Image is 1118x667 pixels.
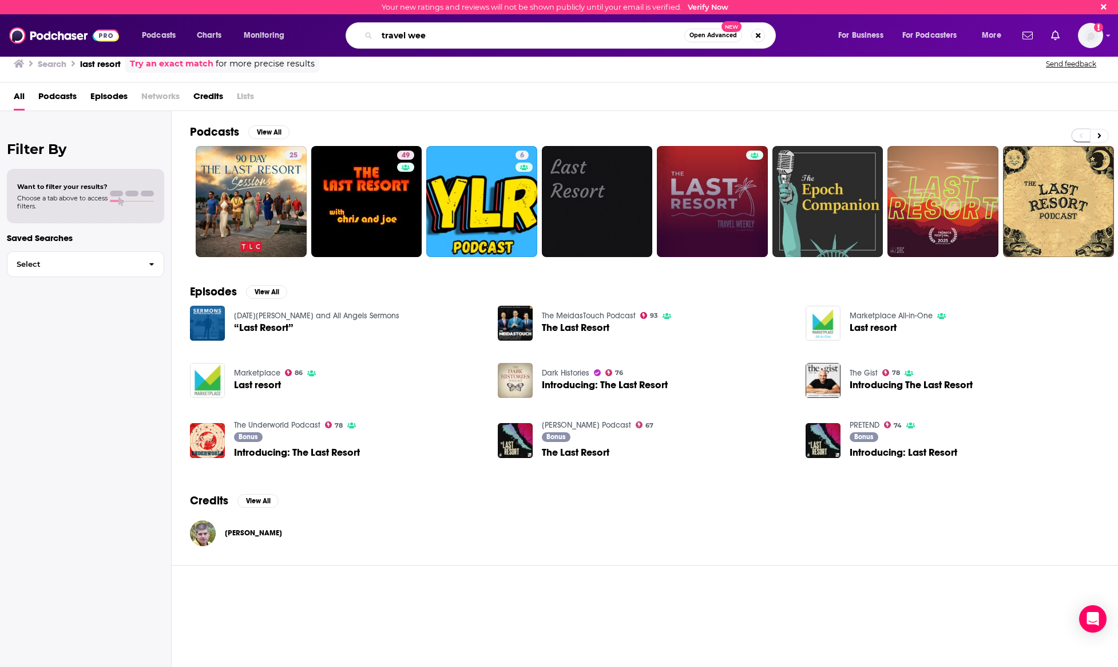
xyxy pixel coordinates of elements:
a: Dark Histories [542,368,589,378]
span: 76 [615,370,623,376]
a: The Last Resort [498,423,533,458]
button: open menu [830,26,898,45]
a: Credits [193,87,223,110]
a: Podcasts [38,87,77,110]
span: 49 [402,150,410,161]
h3: Search [38,58,66,69]
button: open menu [974,26,1016,45]
span: Bonus [854,433,873,440]
span: 6 [520,150,524,161]
h2: Podcasts [190,125,239,139]
a: “Last Resort” [234,323,294,333]
a: Last resort [234,380,281,390]
button: Stephen TuckerStephen Tucker [190,515,1100,551]
a: Show notifications dropdown [1018,26,1037,45]
a: 76 [605,369,624,376]
img: Stephen Tucker [190,520,216,546]
button: View All [246,285,287,299]
a: 78 [882,369,901,376]
img: “Last Resort” [190,306,225,341]
a: PodcastsView All [190,125,290,139]
img: The Last Resort [498,306,533,341]
a: Introducing: The Last Resort [190,423,225,458]
a: 25 [285,151,302,160]
a: 6 [426,146,537,257]
a: The Last Resort [542,323,609,333]
a: The Underworld Podcast [234,420,320,430]
span: Bonus [546,433,565,440]
span: 78 [892,370,900,376]
button: View All [248,125,290,139]
span: Choose a tab above to access filters. [17,194,108,210]
h2: Filter By [7,141,164,157]
span: 25 [290,150,298,161]
a: All [14,87,25,110]
a: Show notifications dropdown [1046,26,1064,45]
button: open menu [236,26,299,45]
a: 93 [640,312,659,319]
svg: Email not verified [1094,23,1103,32]
img: Last resort [806,306,841,341]
img: User Profile [1078,23,1103,48]
span: New [721,21,742,32]
a: Episodes [90,87,128,110]
span: Logged in as atenbroek [1078,23,1103,48]
a: Marketplace All-in-One [850,311,933,321]
span: Introducing: The Last Resort [234,448,360,457]
span: For Business [838,27,883,44]
span: [PERSON_NAME] [225,528,282,538]
span: Open Advanced [689,33,737,38]
button: open menu [134,26,191,45]
a: Thomas Paine Podcast [542,420,631,430]
a: CreditsView All [190,494,279,508]
img: Podchaser - Follow, Share and Rate Podcasts [9,25,119,46]
img: Last resort [190,363,225,398]
a: 49 [311,146,422,257]
a: Introducing: The Last Resort [498,363,533,398]
p: Saved Searches [7,232,164,243]
span: Podcasts [142,27,176,44]
div: Your new ratings and reviews will not be shown publicly until your email is verified. [382,3,728,11]
img: Introducing: Last Resort [806,423,841,458]
a: PRETEND [850,420,879,430]
span: Lists [237,87,254,110]
img: Introducing The Last Resort [806,363,841,398]
a: Introducing The Last Resort [850,380,973,390]
span: for more precise results [216,57,315,70]
span: Last resort [850,323,897,333]
a: Try an exact match [130,57,213,70]
button: Show profile menu [1078,23,1103,48]
span: 67 [645,423,653,428]
button: Open AdvancedNew [684,29,742,42]
input: Search podcasts, credits, & more... [377,26,684,45]
a: 49 [397,151,414,160]
span: Bonus [239,433,257,440]
div: Open Intercom Messenger [1079,605,1107,633]
a: 78 [325,421,343,428]
a: Saint Michael and All Angels Sermons [234,311,399,321]
span: For Podcasters [902,27,957,44]
div: Search podcasts, credits, & more... [356,22,787,49]
span: 86 [295,370,303,376]
a: Introducing: Last Resort [850,448,957,457]
span: Select [7,261,140,268]
a: EpisodesView All [190,285,287,299]
a: 25 [196,146,307,257]
span: More [982,27,1001,44]
a: 6 [516,151,529,160]
span: 93 [650,313,658,318]
a: Charts [189,26,228,45]
span: Networks [141,87,180,110]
